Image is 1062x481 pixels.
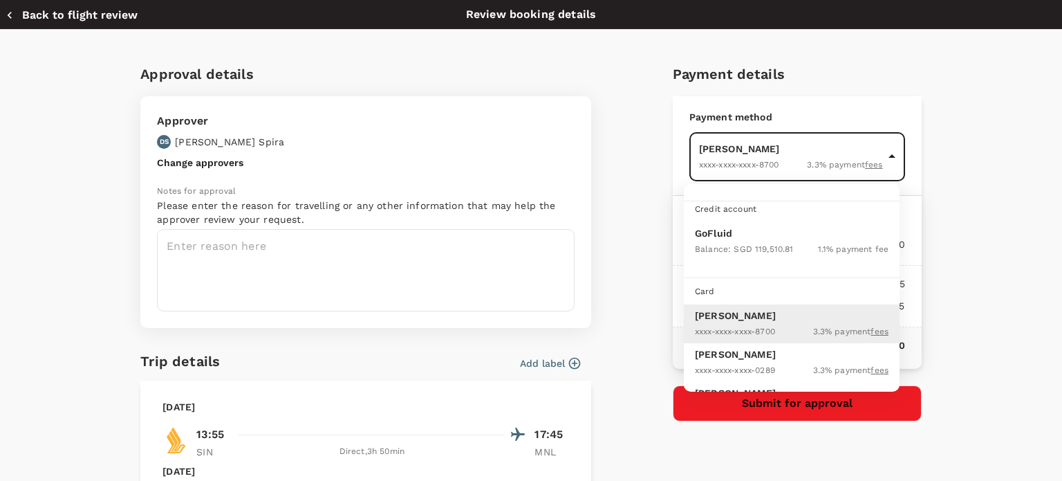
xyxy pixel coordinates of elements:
span: Balance : SGD 119,510.81 [695,244,793,254]
span: 1.1 % payment fee [818,244,888,254]
p: GoFluid [695,226,888,240]
span: Credit account [695,204,756,214]
span: XXXX-XXXX-XXXX-0289 [695,365,775,375]
p: [PERSON_NAME] [695,347,888,361]
p: [PERSON_NAME] [695,386,888,400]
span: XXXX-XXXX-XXXX-8700 [695,327,775,336]
u: fees [870,365,888,375]
span: Card [695,287,715,296]
span: 3.3 % payment [813,325,888,339]
p: [PERSON_NAME] [695,309,888,323]
span: 3.3 % payment [813,364,888,378]
u: fees [870,327,888,336]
